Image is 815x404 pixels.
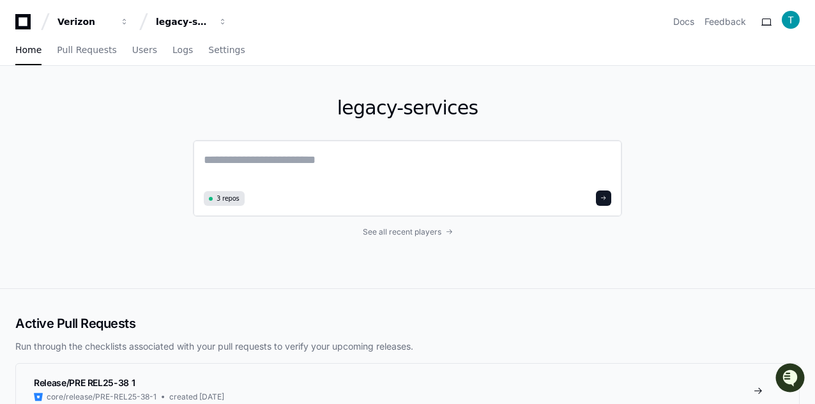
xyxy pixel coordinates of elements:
img: ACg8ocL-P3SnoSMinE6cJ4KuvimZdrZkjavFcOgZl8SznIp-YIbKyw=s96-c [782,11,800,29]
span: Users [132,46,157,54]
h2: Active Pull Requests [15,315,800,332]
img: PlayerZero [13,12,38,38]
button: Verizon [52,10,134,33]
span: • [146,171,151,181]
img: Tejeshwer Degala [13,159,33,179]
button: Feedback [705,15,746,28]
div: Start new chat [57,95,209,107]
span: [DATE] [153,205,179,215]
a: See all recent players [193,227,622,237]
span: Settings [208,46,245,54]
img: Tejeshwer Degala [13,193,33,214]
span: Tejeshwer [PERSON_NAME] [40,171,144,181]
a: Logs [172,36,193,65]
span: Pull Requests [57,46,116,54]
span: created [DATE] [169,392,224,402]
span: Tejeshwer [PERSON_NAME] [40,205,144,215]
span: • [146,205,151,215]
span: [DATE] [153,171,179,181]
a: Powered byPylon [90,233,155,244]
span: 3 repos [217,194,240,203]
div: Welcome [13,50,232,71]
a: Docs [673,15,694,28]
span: Home [15,46,42,54]
div: legacy-services [156,15,211,28]
iframe: Open customer support [774,362,809,396]
a: Settings [208,36,245,65]
button: Start new chat [217,98,232,114]
span: See all recent players [363,227,441,237]
button: legacy-services [151,10,232,33]
div: Verizon [57,15,112,28]
h1: legacy-services [193,97,622,120]
a: Users [132,36,157,65]
img: 1756235613930-3d25f9e4-fa56-45dd-b3ad-e072dfbd1548 [13,95,36,118]
img: 7521149027303_d2c55a7ec3fe4098c2f6_72.png [27,95,50,118]
a: Pull Requests [57,36,116,65]
div: Past conversations [13,139,86,149]
p: Run through the checklists associated with your pull requests to verify your upcoming releases. [15,340,800,353]
a: Home [15,36,42,65]
span: Release/PRE REL25-38 1 [34,377,135,388]
div: We're offline, but we'll be back soon! [57,107,199,118]
button: See all [198,136,232,151]
span: core/release/PRE-REL25-38-1 [47,392,156,402]
span: Logs [172,46,193,54]
span: Pylon [127,234,155,244]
